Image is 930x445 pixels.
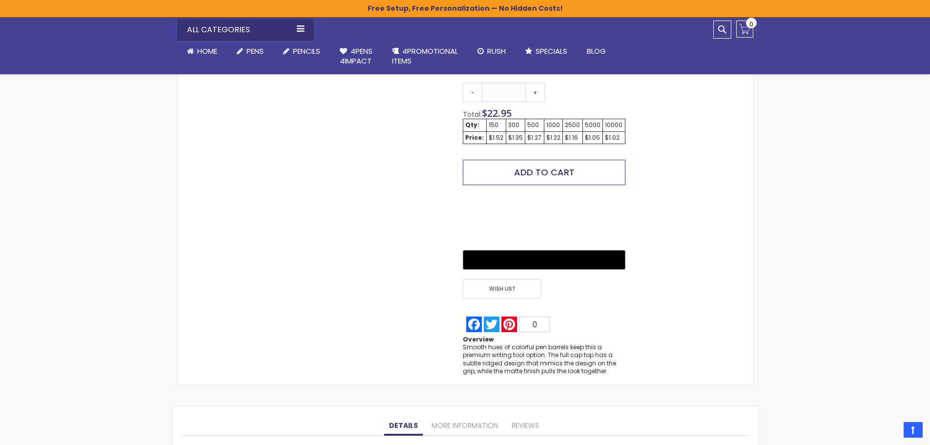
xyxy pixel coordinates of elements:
[533,320,537,329] span: 0
[508,134,523,142] div: $1.35
[247,46,264,56] span: Pens
[463,279,541,298] span: Wish List
[427,416,503,436] a: More Information
[489,134,504,142] div: $1.52
[525,83,545,102] a: +
[482,106,512,120] span: $
[585,134,601,142] div: $1.05
[463,343,625,375] div: Smooth hues of colorful pen barrels keep this a premium writing tool option. The full cap top has...
[463,250,625,270] button: Buy with GPay
[465,121,479,129] strong: Qty:
[273,41,330,62] a: Pencils
[197,46,217,56] span: Home
[577,41,616,62] a: Blog
[463,335,494,343] strong: Overview
[487,106,512,120] span: 22.95
[384,416,423,436] a: Details
[749,20,753,29] span: 0
[382,41,468,72] a: 4PROMOTIONALITEMS
[463,279,544,298] a: Wish List
[546,121,561,129] div: 1000
[483,317,500,332] a: Twitter
[565,134,580,142] div: $1.16
[465,317,483,332] a: Facebook
[507,416,544,436] a: Reviews
[463,192,625,243] iframe: PayPal
[516,41,577,62] a: Specials
[605,134,623,142] div: $1.02
[465,133,484,142] strong: Price:
[736,21,753,38] a: 0
[340,46,372,66] span: 4Pens 4impact
[463,83,482,102] a: -
[487,46,506,56] span: Rush
[565,121,580,129] div: 2500
[177,41,227,62] a: Home
[605,121,623,129] div: 10000
[587,46,606,56] span: Blog
[508,121,523,129] div: 300
[546,134,561,142] div: $1.22
[849,419,930,445] iframe: Google Customer Reviews
[536,46,567,56] span: Specials
[527,121,542,129] div: 500
[514,166,575,178] span: Add to Cart
[463,109,482,119] span: Total:
[527,134,542,142] div: $1.27
[500,317,551,332] a: Pinterest0
[585,121,601,129] div: 5000
[330,41,382,72] a: 4Pens4impact
[463,160,625,185] button: Add to Cart
[489,121,504,129] div: 150
[177,19,314,41] div: All Categories
[392,46,458,66] span: 4PROMOTIONAL ITEMS
[293,46,320,56] span: Pencils
[468,41,516,62] a: Rush
[227,41,273,62] a: Pens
